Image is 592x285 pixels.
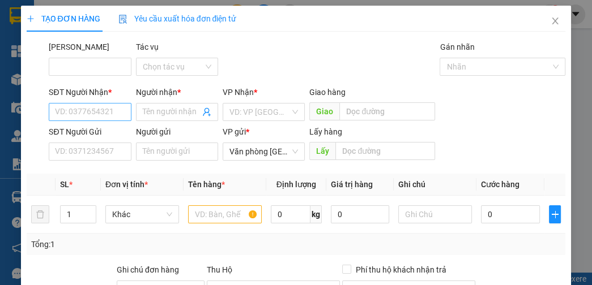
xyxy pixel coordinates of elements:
[49,42,109,51] label: Mã ĐH
[550,210,561,219] span: plus
[136,42,159,51] label: Tác vụ
[223,88,254,97] span: VP Nhận
[339,102,435,120] input: Dọc đường
[136,86,218,98] div: Người nhận
[309,142,335,160] span: Lấy
[60,180,69,189] span: SL
[331,180,373,189] span: Giá trị hàng
[335,142,435,160] input: Dọc đường
[398,205,472,223] input: Ghi Chú
[112,206,172,223] span: Khác
[551,16,560,25] span: close
[309,88,346,97] span: Giao hàng
[188,180,225,189] span: Tên hàng
[27,15,35,23] span: plus
[49,126,131,138] div: SĐT Người Gửi
[481,180,519,189] span: Cước hàng
[118,14,237,23] span: Yêu cầu xuất hóa đơn điện tử
[188,205,262,223] input: VD: Bàn, Ghế
[351,264,451,276] span: Phí thu hộ khách nhận trả
[202,107,211,116] span: user-add
[229,143,298,160] span: Văn phòng Tân Kỳ
[549,205,561,223] button: plus
[207,265,232,274] span: Thu Hộ
[440,42,474,51] label: Gán nhãn
[309,127,342,136] span: Lấy hàng
[223,126,305,138] div: VP gửi
[539,6,571,37] button: Close
[49,86,131,98] div: SĐT Người Nhận
[27,14,100,23] span: TẠO ĐƠN HÀNG
[105,180,148,189] span: Đơn vị tính
[118,15,127,24] img: icon
[331,205,389,223] input: 0
[49,58,131,76] input: Mã ĐH
[310,205,322,223] span: kg
[136,126,218,138] div: Người gửi
[117,265,179,274] label: Ghi chú đơn hàng
[394,174,476,196] th: Ghi chú
[31,205,49,223] button: delete
[276,180,316,189] span: Định lượng
[31,238,230,251] div: Tổng: 1
[309,102,339,120] span: Giao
